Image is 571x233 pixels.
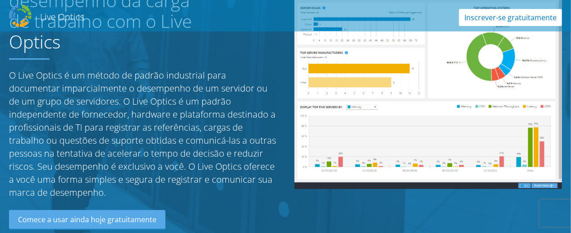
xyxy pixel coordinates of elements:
p: O Live Optics é um método de padrão industrial para documentar imparcialmente o desempenho de um ... [9,69,277,199]
a: Inscrever-se gratuitamente [459,9,562,26]
img: Dell Dpack [9,4,31,27]
h2: Live Optics [40,11,84,23]
a: Comece a usar ainda hoje gratuitamente [9,210,165,230]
